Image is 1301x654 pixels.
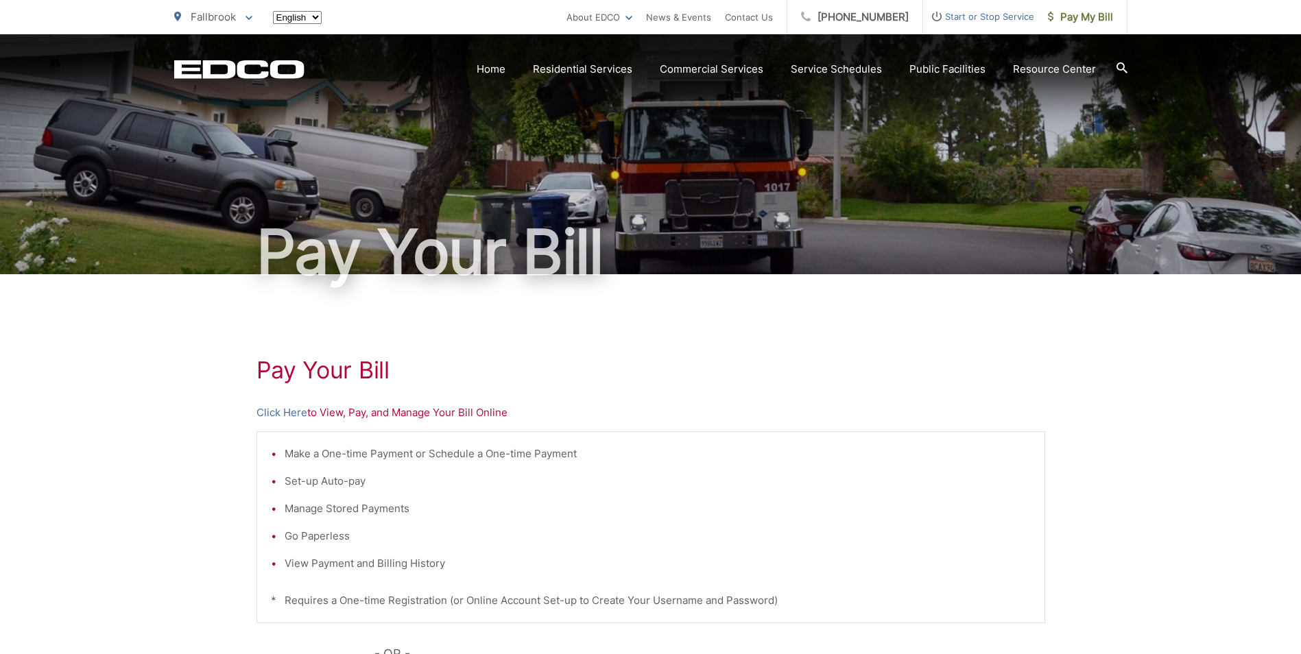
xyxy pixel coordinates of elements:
[477,61,505,77] a: Home
[566,9,632,25] a: About EDCO
[646,9,711,25] a: News & Events
[191,10,236,23] span: Fallbrook
[256,404,1045,421] p: to View, Pay, and Manage Your Bill Online
[174,60,305,79] a: EDCD logo. Return to the homepage.
[285,500,1031,517] li: Manage Stored Payments
[285,446,1031,462] li: Make a One-time Payment or Schedule a One-time Payment
[285,528,1031,544] li: Go Paperless
[1013,61,1096,77] a: Resource Center
[791,61,882,77] a: Service Schedules
[256,356,1045,384] h1: Pay Your Bill
[285,555,1031,572] li: View Payment and Billing History
[174,218,1127,287] h1: Pay Your Bill
[660,61,763,77] a: Commercial Services
[533,61,632,77] a: Residential Services
[271,592,1031,609] p: * Requires a One-time Registration (or Online Account Set-up to Create Your Username and Password)
[909,61,986,77] a: Public Facilities
[285,473,1031,489] li: Set-up Auto-pay
[1048,9,1113,25] span: Pay My Bill
[256,404,307,421] a: Click Here
[725,9,773,25] a: Contact Us
[273,11,322,24] select: Select a language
